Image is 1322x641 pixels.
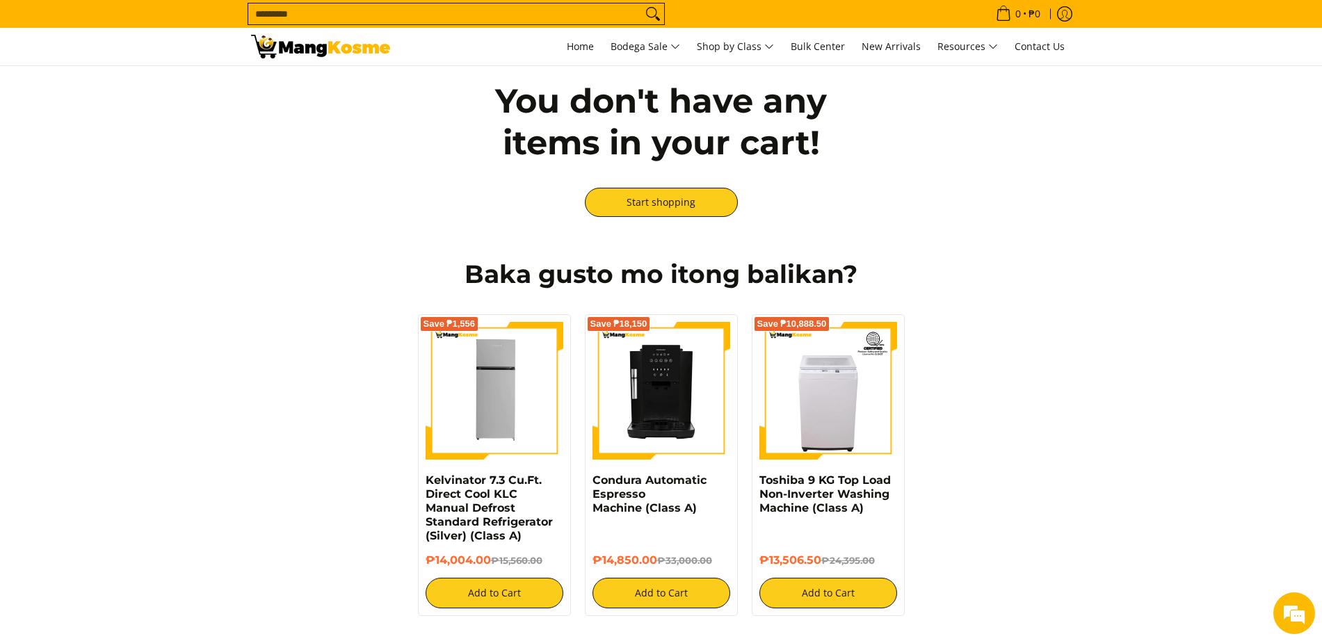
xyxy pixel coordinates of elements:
[937,38,998,56] span: Resources
[426,553,563,567] h6: ₱14,004.00
[593,578,730,608] button: Add to Cart
[791,40,845,53] span: Bulk Center
[862,40,921,53] span: New Arrivals
[821,555,875,566] del: ₱24,395.00
[426,578,563,608] button: Add to Cart
[1008,28,1072,65] a: Contact Us
[251,35,390,58] img: Your Shopping Cart | Mang Kosme
[1013,9,1023,19] span: 0
[585,188,738,217] a: Start shopping
[784,28,852,65] a: Bulk Center
[404,28,1072,65] nav: Main Menu
[690,28,781,65] a: Shop by Class
[930,28,1005,65] a: Resources
[593,553,730,567] h6: ₱14,850.00
[593,322,730,460] img: Condura Automatic Espresso Machine (Class A)
[1015,40,1065,53] span: Contact Us
[759,322,897,460] img: Toshiba 9 KG Top Load Non-Inverter Washing Machine (Class A)
[642,3,664,24] button: Search
[426,322,563,460] img: Kelvinator 7.3 Cu.Ft. Direct Cool KLC Manual Defrost Standard Refrigerator (Silver) (Class A)
[757,320,827,328] span: Save ₱10,888.50
[657,555,712,566] del: ₱33,000.00
[992,6,1045,22] span: •
[460,80,863,163] h2: You don't have any items in your cart!
[426,473,553,542] a: Kelvinator 7.3 Cu.Ft. Direct Cool KLC Manual Defrost Standard Refrigerator (Silver) (Class A)
[590,320,647,328] span: Save ₱18,150
[611,38,680,56] span: Bodega Sale
[1026,9,1042,19] span: ₱0
[251,259,1072,290] h2: Baka gusto mo itong balikan?
[560,28,601,65] a: Home
[604,28,687,65] a: Bodega Sale
[491,555,542,566] del: ₱15,560.00
[759,553,897,567] h6: ₱13,506.50
[759,578,897,608] button: Add to Cart
[424,320,476,328] span: Save ₱1,556
[855,28,928,65] a: New Arrivals
[697,38,774,56] span: Shop by Class
[593,473,707,514] a: Condura Automatic Espresso Machine (Class A)
[567,40,594,53] span: Home
[759,473,891,514] a: Toshiba 9 KG Top Load Non-Inverter Washing Machine (Class A)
